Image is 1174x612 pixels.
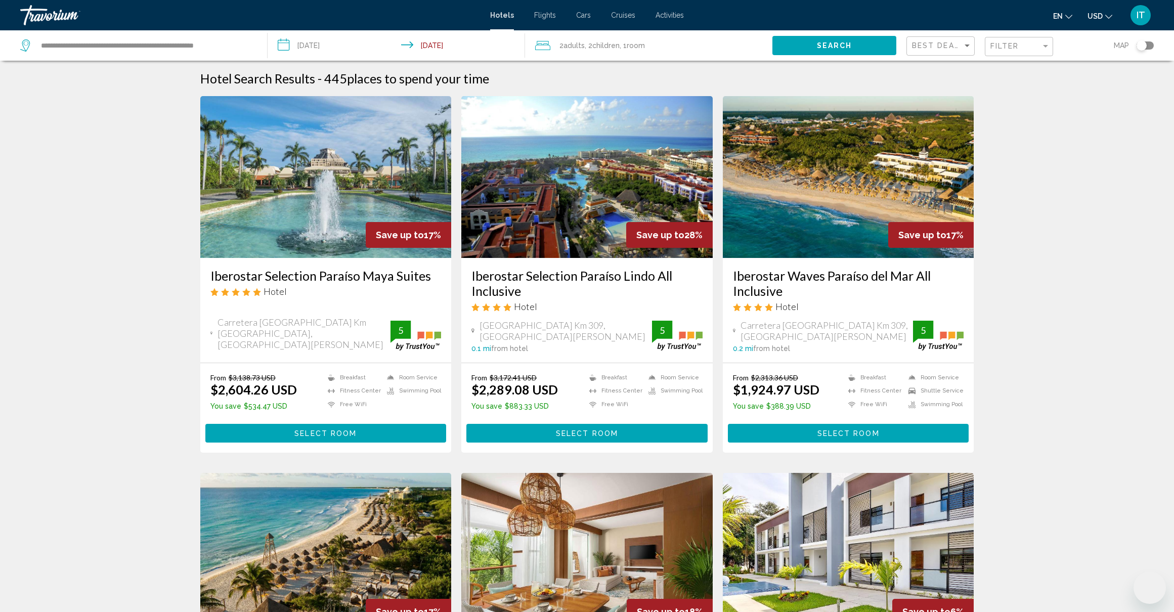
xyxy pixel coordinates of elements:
[733,301,964,312] div: 4 star Hotel
[652,321,703,351] img: trustyou-badge.svg
[390,321,441,351] img: trustyou-badge.svg
[913,321,964,351] img: trustyou-badge.svg
[903,387,964,396] li: Shuttle Service
[559,38,585,53] span: 2
[200,96,452,258] img: Hotel image
[1137,10,1145,20] span: IT
[1129,41,1154,50] button: Toggle map
[210,268,442,283] a: Iberostar Selection Paraíso Maya Suites
[491,344,528,353] span: from hotel
[210,382,297,397] ins: $2,604.26 USD
[728,426,969,438] a: Select Room
[817,429,880,438] span: Select Room
[490,11,514,19] span: Hotels
[584,373,643,382] li: Breakfast
[200,71,315,86] h1: Hotel Search Results
[318,71,322,86] span: -
[652,324,672,336] div: 5
[627,41,645,50] span: Room
[611,11,635,19] a: Cruises
[585,38,620,53] span: , 2
[592,41,620,50] span: Children
[843,387,903,396] li: Fitness Center
[636,230,684,240] span: Save up to
[903,373,964,382] li: Room Service
[733,382,819,397] ins: $1,924.97 USD
[643,387,703,396] li: Swimming Pool
[753,344,790,353] span: from hotel
[1127,5,1154,26] button: User Menu
[461,96,713,258] img: Hotel image
[366,222,451,248] div: 17%
[733,373,749,382] span: From
[210,286,442,297] div: 5 star Hotel
[324,71,489,86] h2: 445
[210,402,297,410] p: $534.47 USD
[514,301,537,312] span: Hotel
[382,373,441,382] li: Room Service
[912,41,965,50] span: Best Deals
[576,11,591,19] a: Cars
[20,5,480,25] a: Travorium
[733,402,819,410] p: $388.39 USD
[264,286,287,297] span: Hotel
[843,373,903,382] li: Breakfast
[843,400,903,409] li: Free WiFi
[626,222,713,248] div: 28%
[294,429,357,438] span: Select Room
[584,387,643,396] li: Fitness Center
[817,42,852,50] span: Search
[323,400,382,409] li: Free WiFi
[471,268,703,298] h3: Iberostar Selection Paraíso Lindo All Inclusive
[733,344,753,353] span: 0.2 mi
[210,402,241,410] span: You save
[888,222,974,248] div: 17%
[471,402,502,410] span: You save
[471,301,703,312] div: 4 star Hotel
[990,42,1019,50] span: Filter
[534,11,556,19] a: Flights
[466,426,708,438] a: Select Room
[471,402,558,410] p: $883.33 USD
[268,30,525,61] button: Check-in date: Nov 20, 2025 Check-out date: Nov 25, 2025
[733,402,764,410] span: You save
[733,268,964,298] a: Iberostar Waves Paraíso del Mar All Inclusive
[390,324,411,336] div: 5
[1134,572,1166,604] iframe: Button to launch messaging window
[218,317,390,350] span: Carretera [GEOGRAPHIC_DATA] Km [GEOGRAPHIC_DATA], [GEOGRAPHIC_DATA][PERSON_NAME]
[323,373,382,382] li: Breakfast
[205,424,447,443] button: Select Room
[741,320,914,342] span: Carretera [GEOGRAPHIC_DATA] Km 309, [GEOGRAPHIC_DATA][PERSON_NAME]
[728,424,969,443] button: Select Room
[376,230,424,240] span: Save up to
[643,373,703,382] li: Room Service
[985,36,1053,57] button: Filter
[480,320,652,342] span: [GEOGRAPHIC_DATA] Km 309, [GEOGRAPHIC_DATA][PERSON_NAME]
[229,373,276,382] del: $3,138.73 USD
[1088,12,1103,20] span: USD
[556,429,618,438] span: Select Room
[772,36,896,55] button: Search
[563,41,585,50] span: Adults
[620,38,645,53] span: , 1
[323,387,382,396] li: Fitness Center
[347,71,489,86] span: places to spend your time
[1053,12,1063,20] span: en
[912,42,972,51] mat-select: Sort by
[471,344,491,353] span: 0.1 mi
[723,96,974,258] img: Hotel image
[205,426,447,438] a: Select Room
[1053,9,1072,23] button: Change language
[751,373,798,382] del: $2,313.36 USD
[1114,38,1129,53] span: Map
[656,11,684,19] a: Activities
[466,424,708,443] button: Select Room
[471,382,558,397] ins: $2,289.08 USD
